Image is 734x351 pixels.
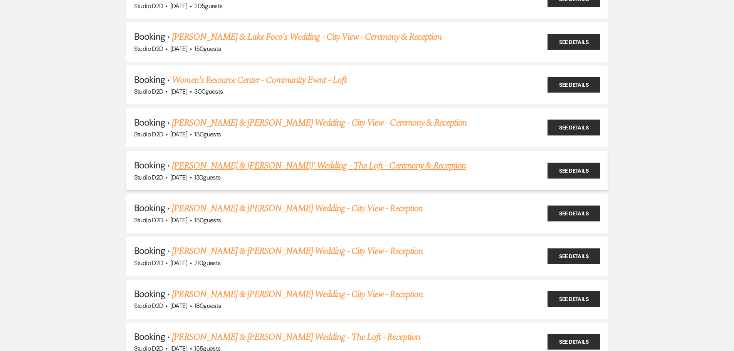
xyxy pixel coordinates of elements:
[134,288,165,300] span: Booking
[134,302,163,310] span: Studio D2D
[548,34,600,50] a: See Details
[134,87,163,96] span: Studio D2D
[172,30,442,44] a: [PERSON_NAME] & Lake Foco's Wedding - City View - Ceremony & Reception
[134,259,163,267] span: Studio D2D
[194,45,221,53] span: 150 guests
[134,30,165,42] span: Booking
[134,331,165,343] span: Booking
[134,202,165,214] span: Booking
[172,159,466,173] a: [PERSON_NAME] & [PERSON_NAME]' Wedding - The Loft - Ceremony & Reception
[170,259,187,267] span: [DATE]
[134,245,165,257] span: Booking
[172,244,422,258] a: [PERSON_NAME] & [PERSON_NAME] Wedding - City View - Reception
[134,130,163,138] span: Studio D2D
[134,216,163,224] span: Studio D2D
[170,87,187,96] span: [DATE]
[194,130,221,138] span: 150 guests
[134,45,163,53] span: Studio D2D
[194,302,221,310] span: 180 guests
[172,116,467,130] a: [PERSON_NAME] & [PERSON_NAME] Wedding - City View - Ceremony & Reception
[194,173,220,181] span: 130 guests
[170,130,187,138] span: [DATE]
[170,216,187,224] span: [DATE]
[548,77,600,93] a: See Details
[548,249,600,264] a: See Details
[134,173,163,181] span: Studio D2D
[170,302,187,310] span: [DATE]
[172,202,422,215] a: [PERSON_NAME] & [PERSON_NAME] Wedding - City View - Reception
[134,159,165,171] span: Booking
[548,291,600,307] a: See Details
[170,173,187,181] span: [DATE]
[548,205,600,221] a: See Details
[170,2,187,10] span: [DATE]
[134,2,163,10] span: Studio D2D
[548,334,600,350] a: See Details
[194,216,221,224] span: 150 guests
[172,73,346,87] a: Women's Resource Center - Community Event - Loft
[194,87,223,96] span: 300 guests
[548,163,600,178] a: See Details
[172,330,420,344] a: [PERSON_NAME] & [PERSON_NAME] Wedding - The Loft - Reception
[170,45,187,53] span: [DATE]
[134,116,165,128] span: Booking
[194,259,220,267] span: 210 guests
[194,2,222,10] span: 205 guests
[548,120,600,136] a: See Details
[172,287,422,301] a: [PERSON_NAME] & [PERSON_NAME] Wedding - City View - Reception
[134,74,165,86] span: Booking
